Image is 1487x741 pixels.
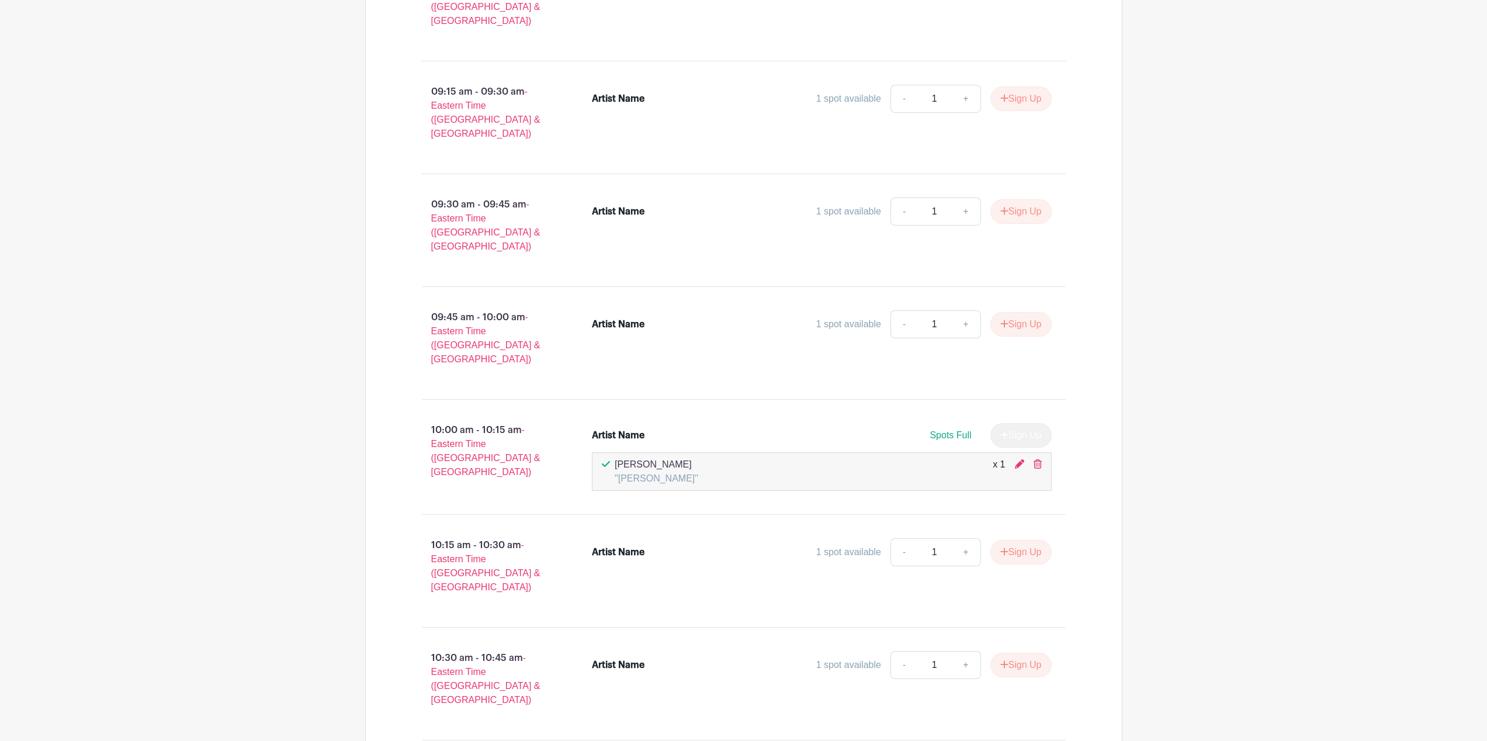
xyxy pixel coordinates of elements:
[615,472,698,486] p: "[PERSON_NAME]"
[990,312,1052,337] button: Sign Up
[990,653,1052,677] button: Sign Up
[951,651,980,679] a: +
[990,86,1052,111] button: Sign Up
[592,92,644,106] div: Artist Name
[592,205,644,219] div: Artist Name
[990,199,1052,224] button: Sign Up
[816,317,881,331] div: 1 spot available
[890,538,917,566] a: -
[890,85,917,113] a: -
[431,86,540,138] span: - Eastern Time ([GEOGRAPHIC_DATA] & [GEOGRAPHIC_DATA])
[403,534,574,599] p: 10:15 am - 10:30 am
[816,92,881,106] div: 1 spot available
[403,80,574,146] p: 09:15 am - 09:30 am
[951,538,980,566] a: +
[951,85,980,113] a: +
[993,458,1005,486] div: x 1
[990,540,1052,565] button: Sign Up
[403,306,574,371] p: 09:45 am - 10:00 am
[431,540,540,592] span: - Eastern Time ([GEOGRAPHIC_DATA] & [GEOGRAPHIC_DATA])
[816,205,881,219] div: 1 spot available
[431,653,540,705] span: - Eastern Time ([GEOGRAPHIC_DATA] & [GEOGRAPHIC_DATA])
[890,310,917,338] a: -
[403,193,574,258] p: 09:30 am - 09:45 am
[592,428,644,442] div: Artist Name
[403,646,574,712] p: 10:30 am - 10:45 am
[431,199,540,251] span: - Eastern Time ([GEOGRAPHIC_DATA] & [GEOGRAPHIC_DATA])
[592,317,644,331] div: Artist Name
[816,545,881,559] div: 1 spot available
[816,658,881,672] div: 1 spot available
[403,418,574,484] p: 10:00 am - 10:15 am
[431,425,540,477] span: - Eastern Time ([GEOGRAPHIC_DATA] & [GEOGRAPHIC_DATA])
[930,430,971,440] span: Spots Full
[592,658,644,672] div: Artist Name
[615,458,698,472] p: [PERSON_NAME]
[890,198,917,226] a: -
[951,310,980,338] a: +
[431,312,540,364] span: - Eastern Time ([GEOGRAPHIC_DATA] & [GEOGRAPHIC_DATA])
[592,545,644,559] div: Artist Name
[951,198,980,226] a: +
[890,651,917,679] a: -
